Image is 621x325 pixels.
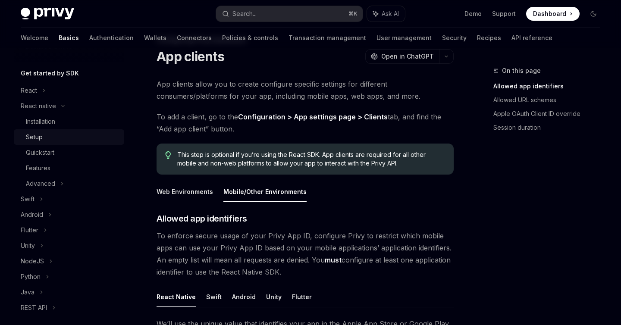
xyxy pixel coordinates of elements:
a: Features [14,160,124,176]
button: Toggle dark mode [586,7,600,21]
button: Ask AI [367,6,405,22]
a: User management [376,28,432,48]
a: Policies & controls [222,28,278,48]
div: Unity [21,241,35,251]
span: Ask AI [382,9,399,18]
a: API reference [511,28,552,48]
div: Installation [26,116,55,127]
a: Authentication [89,28,134,48]
div: Features [26,163,50,173]
div: NodeJS [21,256,44,266]
a: Installation [14,114,124,129]
a: Recipes [477,28,501,48]
span: ⌘ K [348,10,358,17]
div: Search... [232,9,257,19]
button: Unity [266,287,282,307]
a: Dashboard [526,7,580,21]
h5: Get started by SDK [21,68,79,78]
button: React Native [157,287,196,307]
span: Dashboard [533,9,566,18]
a: Security [442,28,467,48]
div: REST API [21,303,47,313]
a: Quickstart [14,145,124,160]
a: Transaction management [289,28,366,48]
div: React [21,85,37,96]
a: Demo [464,9,482,18]
a: Wallets [144,28,166,48]
div: Java [21,287,34,297]
button: Flutter [292,287,312,307]
div: React native [21,101,56,111]
a: Setup [14,129,124,145]
a: Support [492,9,516,18]
button: Search...⌘K [216,6,362,22]
a: Basics [59,28,79,48]
img: dark logo [21,8,74,20]
div: Python [21,272,41,282]
div: Android [21,209,43,220]
a: Welcome [21,28,48,48]
div: Advanced [26,178,55,189]
a: Connectors [177,28,212,48]
div: Flutter [21,225,38,235]
button: Swift [206,287,222,307]
div: Setup [26,132,43,142]
div: Quickstart [26,147,54,158]
div: Swift [21,194,34,204]
button: Android [232,287,256,307]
